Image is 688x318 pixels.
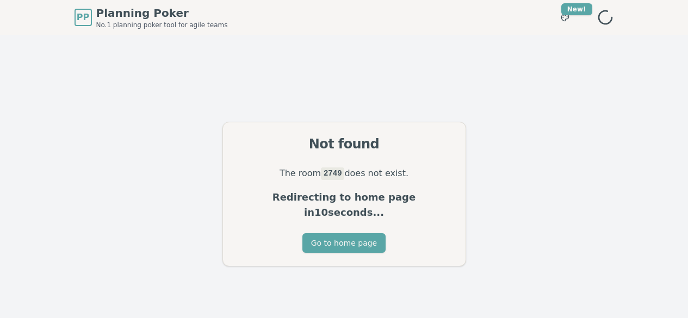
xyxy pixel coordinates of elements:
[555,8,575,27] button: New!
[236,190,453,220] p: Redirecting to home page in 10 seconds...
[321,167,344,179] code: 2749
[96,21,228,29] span: No.1 planning poker tool for agile teams
[75,5,228,29] a: PPPlanning PokerNo.1 planning poker tool for agile teams
[77,11,89,24] span: PP
[236,135,453,153] div: Not found
[236,166,453,181] p: The room does not exist.
[561,3,592,15] div: New!
[302,233,386,253] button: Go to home page
[96,5,228,21] span: Planning Poker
